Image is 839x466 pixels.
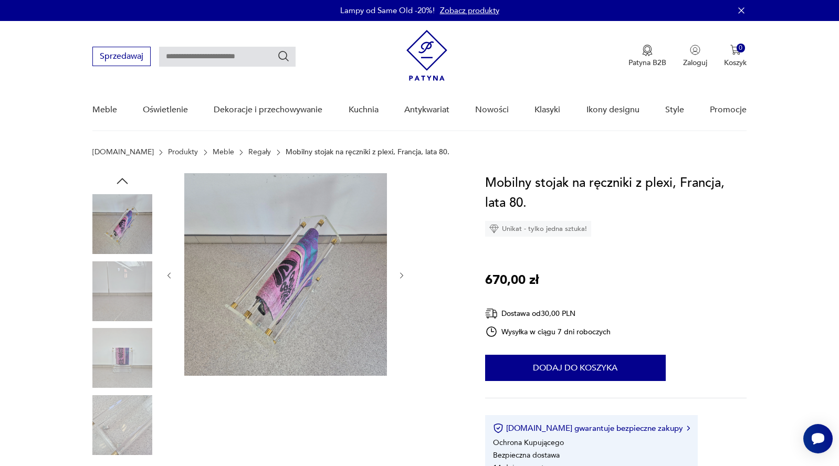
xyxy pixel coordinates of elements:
a: Antykwariat [404,90,449,130]
div: Unikat - tylko jedna sztuka! [485,221,591,237]
a: Ikona medaluPatyna B2B [628,45,666,68]
button: Sprzedawaj [92,47,151,66]
img: Zdjęcie produktu Mobilny stojak na ręczniki z plexi, Francja, lata 80. [184,173,387,376]
img: Zdjęcie produktu Mobilny stojak na ręczniki z plexi, Francja, lata 80. [92,194,152,254]
img: Patyna - sklep z meblami i dekoracjami vintage [406,30,447,81]
button: [DOMAIN_NAME] gwarantuje bezpieczne zakupy [493,423,690,433]
a: Zobacz produkty [440,5,499,16]
iframe: Smartsupp widget button [803,424,833,453]
img: Zdjęcie produktu Mobilny stojak na ręczniki z plexi, Francja, lata 80. [92,328,152,388]
a: Regały [248,148,271,156]
p: Lampy od Same Old -20%! [340,5,435,16]
img: Ikona strzałki w prawo [687,426,690,431]
img: Ikona certyfikatu [493,423,504,433]
p: Zaloguj [683,58,707,68]
div: 0 [737,44,746,52]
a: Produkty [168,148,198,156]
button: Patyna B2B [628,45,666,68]
button: Szukaj [277,50,290,62]
a: Kuchnia [349,90,379,130]
img: Ikona dostawy [485,307,498,320]
button: 0Koszyk [724,45,747,68]
p: Patyna B2B [628,58,666,68]
a: Promocje [710,90,747,130]
li: Ochrona Kupującego [493,438,564,448]
p: 670,00 zł [485,270,539,290]
a: Klasyki [534,90,560,130]
img: Ikona diamentu [489,224,499,234]
img: Ikonka użytkownika [690,45,700,55]
img: Ikona koszyka [730,45,741,55]
li: Bezpieczna dostawa [493,450,560,460]
a: Meble [213,148,234,156]
h1: Mobilny stojak na ręczniki z plexi, Francja, lata 80. [485,173,747,213]
button: Zaloguj [683,45,707,68]
p: Mobilny stojak na ręczniki z plexi, Francja, lata 80. [286,148,449,156]
img: Ikona medalu [642,45,653,56]
a: Meble [92,90,117,130]
a: Dekoracje i przechowywanie [214,90,322,130]
a: Sprzedawaj [92,54,151,61]
a: Ikony designu [586,90,639,130]
p: Koszyk [724,58,747,68]
button: Dodaj do koszyka [485,355,666,381]
img: Zdjęcie produktu Mobilny stojak na ręczniki z plexi, Francja, lata 80. [92,395,152,455]
div: Dostawa od 30,00 PLN [485,307,611,320]
img: Zdjęcie produktu Mobilny stojak na ręczniki z plexi, Francja, lata 80. [92,261,152,321]
a: Nowości [475,90,509,130]
a: [DOMAIN_NAME] [92,148,154,156]
a: Oświetlenie [143,90,188,130]
a: Style [665,90,684,130]
div: Wysyłka w ciągu 7 dni roboczych [485,325,611,338]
